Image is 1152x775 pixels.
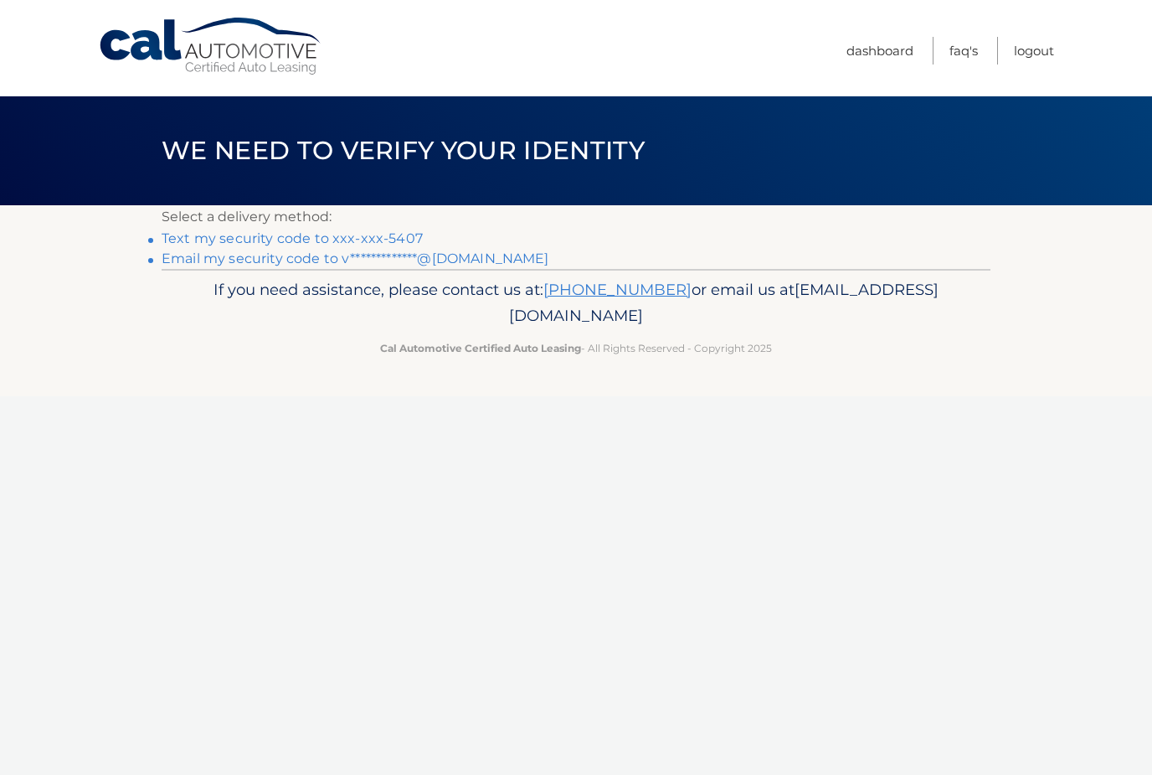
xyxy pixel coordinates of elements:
[846,37,913,65] a: Dashboard
[162,205,990,229] p: Select a delivery method:
[162,135,645,166] span: We need to verify your identity
[1014,37,1054,65] a: Logout
[162,230,423,246] a: Text my security code to xxx-xxx-5407
[172,339,980,357] p: - All Rights Reserved - Copyright 2025
[380,342,581,354] strong: Cal Automotive Certified Auto Leasing
[949,37,978,65] a: FAQ's
[543,280,692,299] a: [PHONE_NUMBER]
[172,276,980,330] p: If you need assistance, please contact us at: or email us at
[98,17,324,76] a: Cal Automotive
